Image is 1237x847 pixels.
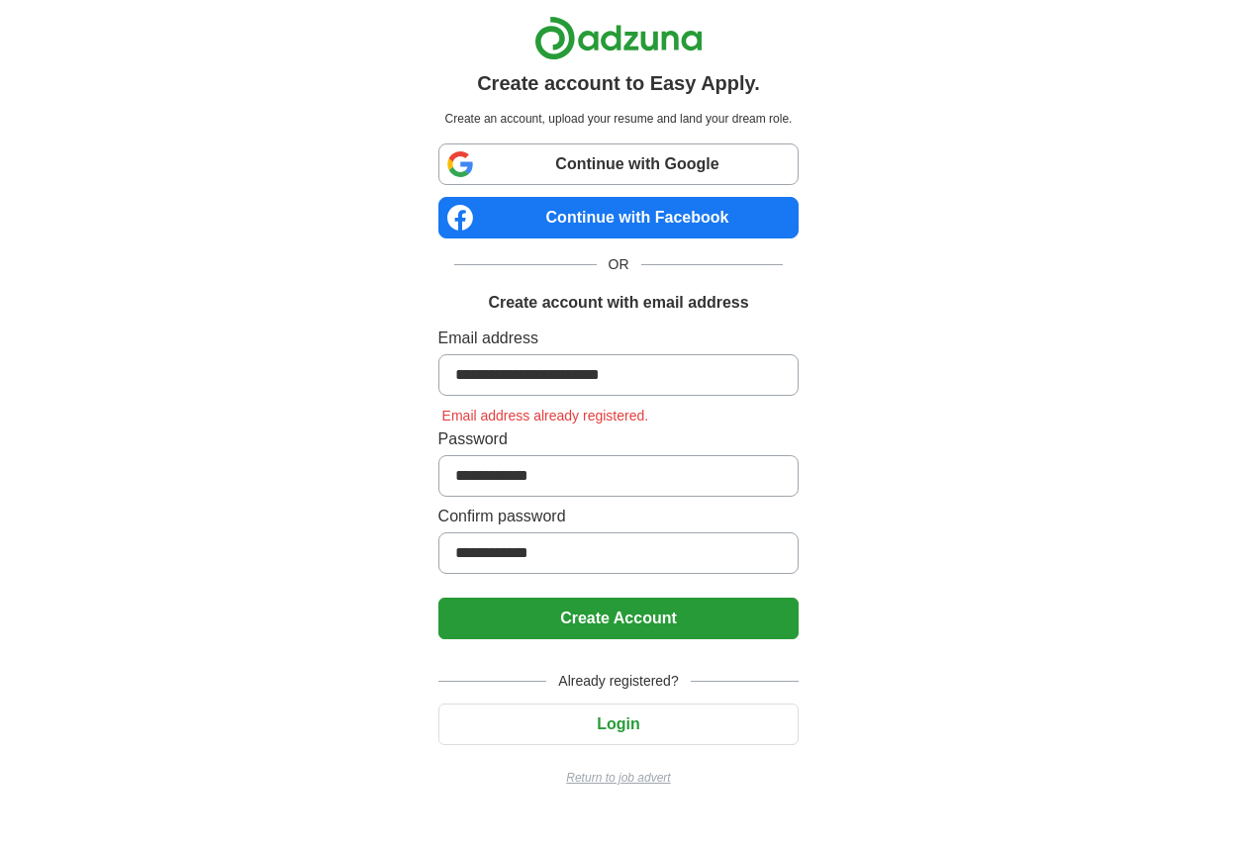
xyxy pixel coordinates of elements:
[546,671,690,692] span: Already registered?
[534,16,703,60] img: Adzuna logo
[597,254,641,275] span: OR
[438,408,653,423] span: Email address already registered.
[438,327,800,350] label: Email address
[438,505,800,528] label: Confirm password
[477,68,760,98] h1: Create account to Easy Apply.
[438,427,800,451] label: Password
[438,143,800,185] a: Continue with Google
[438,769,800,787] a: Return to job advert
[438,197,800,238] a: Continue with Facebook
[438,598,800,639] button: Create Account
[488,291,748,315] h1: Create account with email address
[438,715,800,732] a: Login
[438,704,800,745] button: Login
[442,110,796,128] p: Create an account, upload your resume and land your dream role.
